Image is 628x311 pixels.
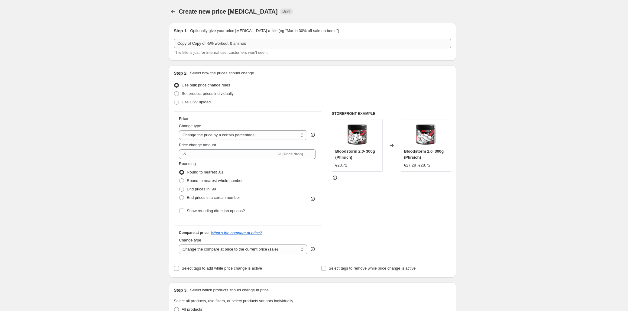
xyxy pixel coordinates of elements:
span: Price change amount [179,143,216,147]
span: End prices in a certain number [187,195,240,200]
img: bloodstorm_1__1920x1920_3b085b2e-4fab-41de-872f-12416fcb60df_80x.png [414,122,438,147]
span: Create new price [MEDICAL_DATA] [179,8,278,15]
h2: Step 3. [174,287,188,293]
p: Select which products should change in price [190,287,269,293]
strike: €28.72 [418,162,430,168]
span: Use bulk price change rules [182,83,230,87]
div: help [310,132,316,138]
span: End prices in .99 [187,187,216,191]
input: 30% off holiday sale [174,39,451,48]
p: Optionally give your price [MEDICAL_DATA] a title (eg "March 30% off sale on boots") [190,28,339,34]
div: help [310,246,316,252]
span: This title is just for internal use, customers won't see it [174,50,267,55]
span: Change type [179,238,201,242]
button: What's the compare at price? [211,231,262,235]
span: Round to nearest whole number [187,178,243,183]
span: Select all products, use filters, or select products variants individually [174,299,293,303]
span: Round to nearest .01 [187,170,223,174]
div: €28.72 [335,162,347,168]
span: Select tags to add while price change is active [182,266,262,271]
p: Select how the prices should change [190,70,254,76]
span: Bloodstorm 2.0· 300g (Pfirsich) [335,149,375,160]
h3: Compare at price [179,230,209,235]
span: Draft [283,9,290,14]
span: % (Price drop) [278,152,303,156]
h2: Step 2. [174,70,188,76]
img: bloodstorm_1__1920x1920_3b085b2e-4fab-41de-872f-12416fcb60df_80x.png [345,122,369,147]
span: Bloodstorm 2.0· 300g (Pfirsich) [404,149,444,160]
span: Change type [179,124,201,128]
div: €27.28 [404,162,416,168]
span: Rounding [179,161,196,166]
span: Show rounding direction options? [187,209,245,213]
h3: Price [179,116,188,121]
h2: Step 1. [174,28,188,34]
span: Set product prices individually [182,91,234,96]
h6: STOREFRONT EXAMPLE [332,111,451,116]
span: Select tags to remove while price change is active [329,266,416,271]
input: -15 [179,149,277,159]
button: Price change jobs [169,7,177,16]
span: Use CSV upload [182,100,211,104]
